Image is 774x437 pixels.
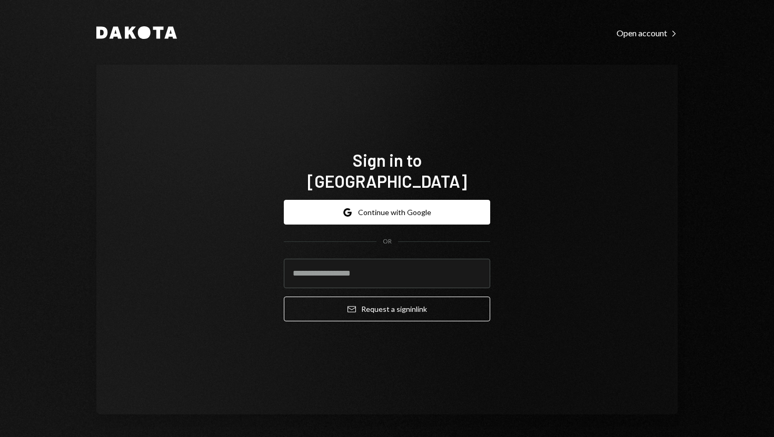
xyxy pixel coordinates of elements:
[284,200,490,225] button: Continue with Google
[284,149,490,191] h1: Sign in to [GEOGRAPHIC_DATA]
[617,27,678,38] a: Open account
[383,237,392,246] div: OR
[617,28,678,38] div: Open account
[284,297,490,321] button: Request a signinlink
